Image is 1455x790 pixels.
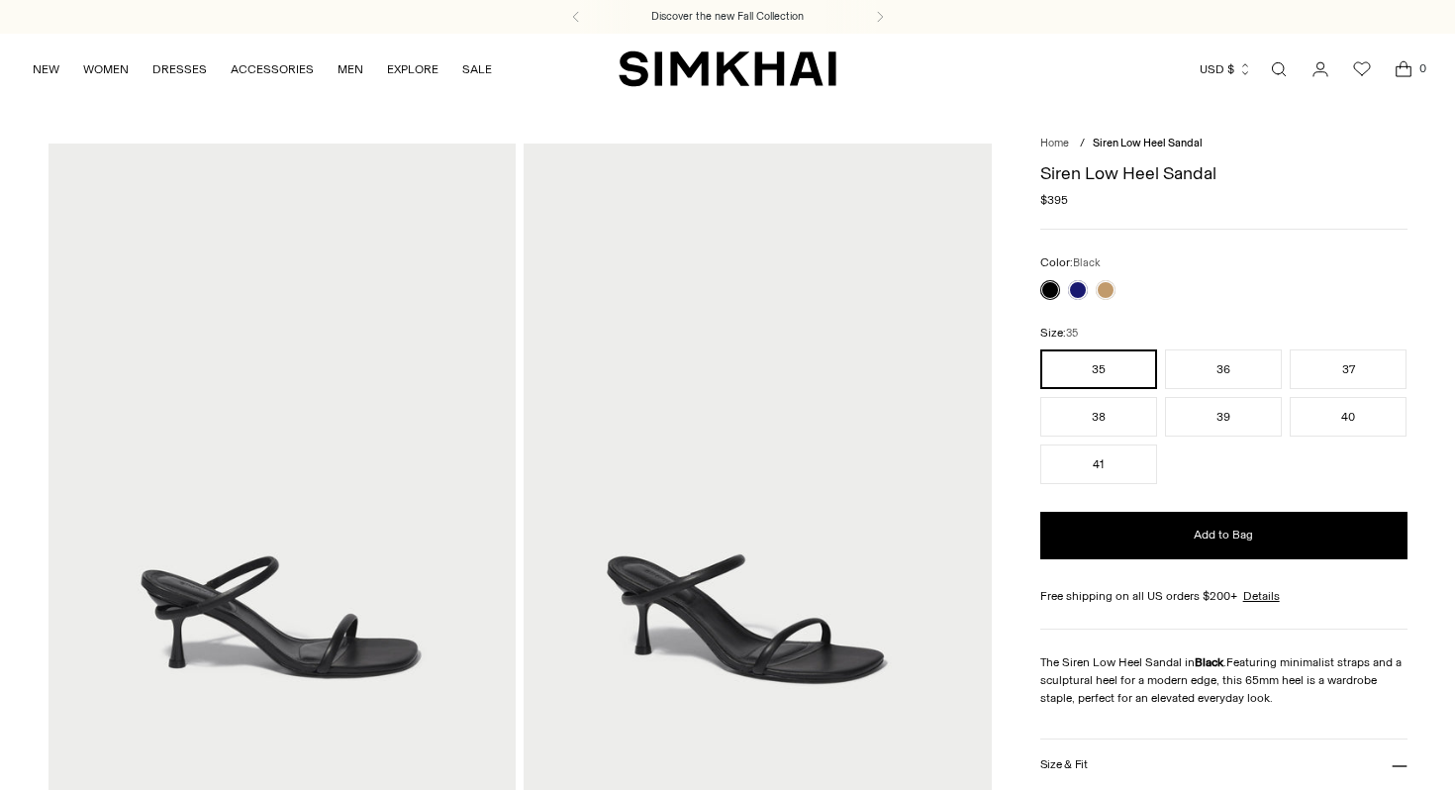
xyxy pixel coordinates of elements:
a: WOMEN [83,48,129,91]
button: 40 [1290,397,1406,437]
label: Color: [1040,253,1101,272]
span: Add to Bag [1194,527,1253,543]
a: SIMKHAI [619,49,836,88]
span: Siren Low Heel Sandal [1093,137,1203,149]
a: DRESSES [152,48,207,91]
a: MEN [338,48,363,91]
nav: breadcrumbs [1040,136,1407,152]
span: $395 [1040,191,1068,209]
a: Home [1040,137,1069,149]
a: Details [1243,587,1280,605]
button: 39 [1165,397,1282,437]
a: Open cart modal [1384,49,1423,89]
a: NEW [33,48,59,91]
a: Wishlist [1342,49,1382,89]
span: 35 [1066,327,1078,340]
div: Free shipping on all US orders $200+ [1040,587,1407,605]
span: Black [1073,256,1101,269]
button: 38 [1040,397,1157,437]
h1: Siren Low Heel Sandal [1040,164,1407,182]
div: / [1080,136,1085,152]
a: SALE [462,48,492,91]
span: 0 [1413,59,1431,77]
a: Go to the account page [1301,49,1340,89]
button: USD $ [1200,48,1252,91]
button: Add to Bag [1040,512,1407,559]
p: The Siren Low Heel Sandal in . Featuring minimalist straps and a sculptural heel for a modern edg... [1040,653,1407,707]
a: Open search modal [1259,49,1299,89]
button: 41 [1040,444,1157,484]
button: 36 [1165,349,1282,389]
label: Size: [1040,324,1078,343]
button: 35 [1040,349,1157,389]
a: Discover the new Fall Collection [651,9,804,25]
button: 37 [1290,349,1406,389]
button: Size & Fit [1040,740,1407,790]
h3: Size & Fit [1040,758,1088,771]
a: ACCESSORIES [231,48,314,91]
a: EXPLORE [387,48,438,91]
strong: Black [1195,655,1223,669]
